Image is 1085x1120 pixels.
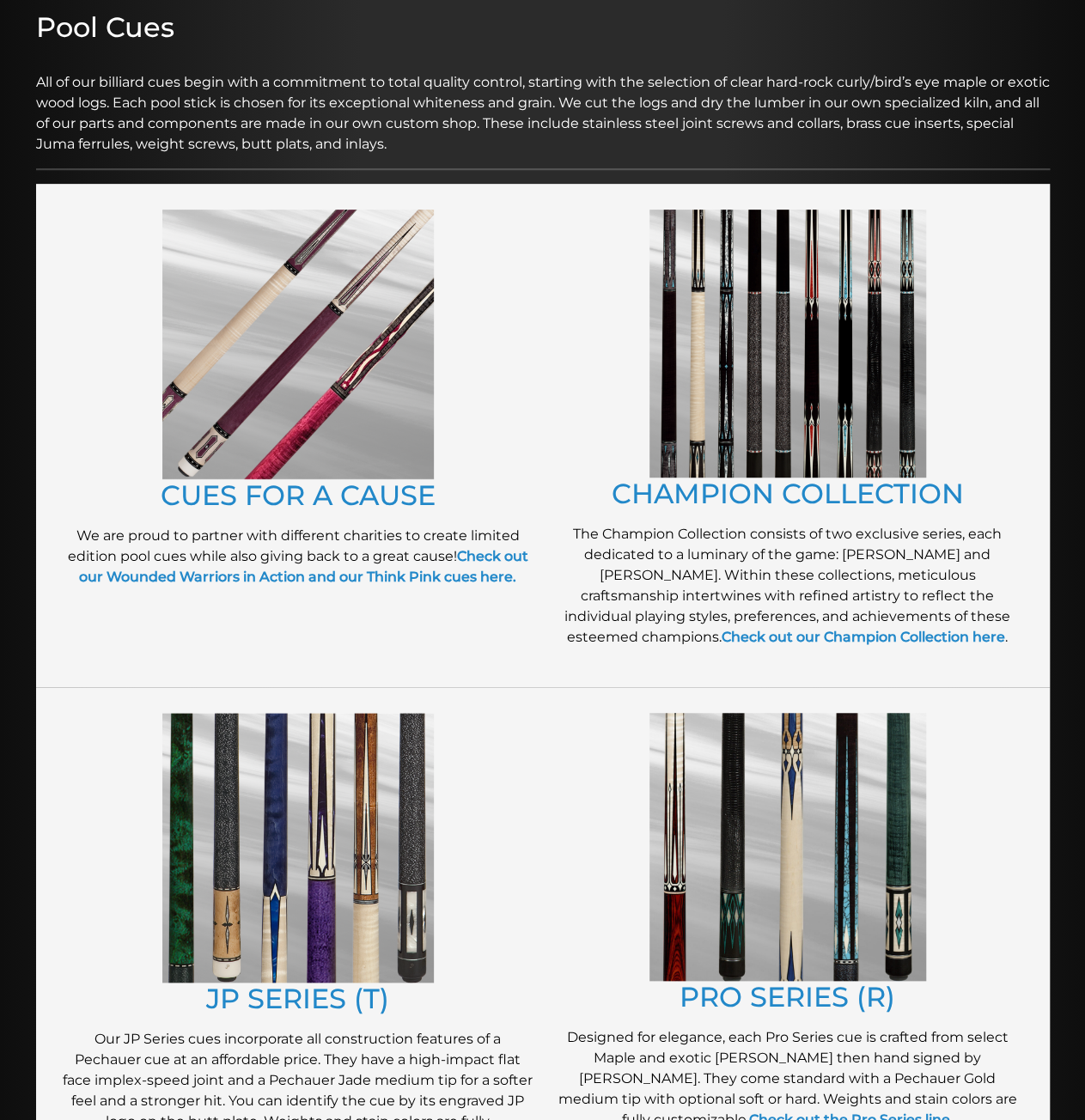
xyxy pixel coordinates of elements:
[722,629,1005,645] a: Check out our Champion Collection here
[36,11,1050,44] h2: Pool Cues
[161,478,436,512] a: CUES FOR A CAUSE
[612,477,964,510] a: CHAMPION COLLECTION
[552,524,1024,648] p: The Champion Collection consists of two exclusive series, each dedicated to a luminary of the gam...
[206,982,389,1015] a: JP SERIES (T)
[36,52,1050,155] p: All of our billiard cues begin with a commitment to total quality control, starting with the sele...
[62,526,534,587] p: We are proud to partner with different charities to create limited edition pool cues while also g...
[680,980,895,1013] a: PRO SERIES (R)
